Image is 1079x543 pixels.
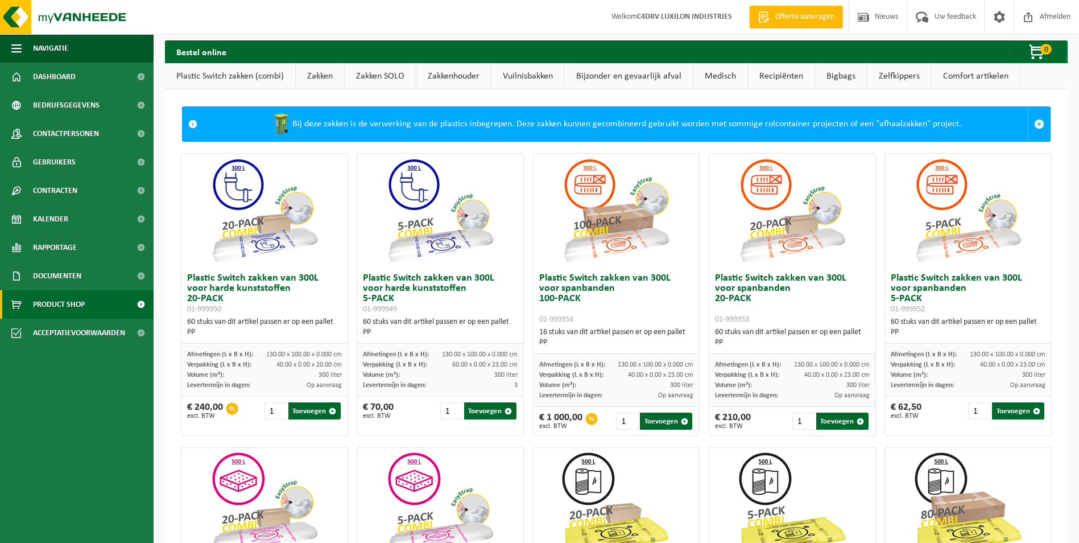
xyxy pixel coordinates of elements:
[440,402,463,419] input: 1
[715,327,870,348] div: 60 stuks van dit artikel passen er op een pallet
[658,392,693,399] span: Op aanvraag
[715,361,781,368] span: Afmetingen (L x B x H):
[867,63,931,89] a: Zelfkippers
[165,63,295,89] a: Plastic Switch zakken (combi)
[33,290,85,319] span: Product Shop
[968,402,991,419] input: 1
[33,34,68,63] span: Navigatie
[33,120,99,148] span: Contactpersonen
[1010,40,1066,63] button: 0
[715,382,752,389] span: Volume (m³):
[363,413,394,419] span: excl. BTW
[363,382,426,389] span: Levertermijn in dagen:
[980,361,1045,368] span: 40.00 x 0.00 x 23.00 cm
[442,351,518,358] span: 130.00 x 100.00 x 0.000 cm
[276,361,342,368] span: 40.00 x 0.00 x 20.00 cm
[363,317,518,338] div: 60 stuks van dit artikel passen er op een pallet
[491,63,564,89] a: Vuilnisbakken
[1028,107,1050,141] a: Sluit melding
[264,402,287,419] input: 1
[891,402,921,419] div: € 62,50
[539,372,603,379] span: Verpakking (L x B x H):
[891,273,1045,314] h3: Plastic Switch zakken van 300L voor spanbanden 5-PACK
[735,154,849,268] img: 01-999953
[363,305,397,314] span: 01-999949
[345,63,416,89] a: Zakken SOLO
[792,413,815,430] input: 1
[363,402,394,419] div: € 70,00
[559,154,673,268] img: 01-999954
[416,63,491,89] a: Zakkenhouder
[187,317,342,338] div: 60 stuks van dit artikel passen er op een pallet
[693,63,747,89] a: Medisch
[794,361,870,368] span: 130.00 x 100.00 x 0.000 cm
[464,402,516,419] button: Toevoegen
[270,113,292,135] img: WB-0240-HPE-GN-50.png
[33,262,81,290] span: Documenten
[715,372,779,379] span: Verpakking (L x B x H):
[33,176,77,205] span: Contracten
[616,413,639,430] input: 1
[33,63,76,91] span: Dashboard
[891,361,955,368] span: Verpakking (L x B x H):
[363,327,518,338] div: PP
[363,361,427,368] span: Verpakking (L x B x H):
[1010,382,1045,389] span: Op aanvraag
[715,315,749,324] span: 01-999953
[932,63,1020,89] a: Comfort artikelen
[1022,372,1045,379] span: 300 liter
[266,351,342,358] span: 130.00 x 100.00 x 0.000 cm
[715,392,778,399] span: Levertermijn in dagen:
[165,40,238,63] h2: Bestel online
[816,413,869,430] button: Toevoegen
[187,361,251,368] span: Verpakking (L x B x H):
[846,382,870,389] span: 300 liter
[539,392,602,399] span: Levertermijn in dagen:
[815,63,867,89] a: Bigbags
[494,372,518,379] span: 300 liter
[33,148,76,176] span: Gebruikers
[670,382,693,389] span: 300 liter
[539,338,694,348] div: PP
[203,107,1028,141] div: Bij deze zakken is de verwerking van de plastics inbegrepen. Deze zakken kunnen gecombineerd gebr...
[748,63,815,89] a: Recipiënten
[187,372,224,379] span: Volume (m³):
[772,11,837,23] span: Offerte aanvragen
[749,6,843,28] a: Offerte aanvragen
[452,361,518,368] span: 60.00 x 0.00 x 23.00 cm
[539,273,694,324] h3: Plastic Switch zakken van 300L voor spanbanden 100-PACK
[363,351,429,358] span: Afmetingen (L x B x H):
[187,413,223,419] span: excl. BTW
[187,402,223,419] div: € 240,00
[911,154,1025,268] img: 01-999952
[33,233,77,262] span: Rapportage
[288,402,341,419] button: Toevoegen
[715,273,870,324] h3: Plastic Switch zakken van 300L voor spanbanden 20-PACK
[539,315,573,324] span: 01-999954
[715,338,870,348] div: PP
[539,413,582,430] div: € 1 000,00
[514,382,518,389] span: 3
[187,305,221,314] span: 01-999950
[539,382,576,389] span: Volume (m³):
[539,423,582,430] span: excl. BTW
[33,91,100,120] span: Bedrijfsgegevens
[539,361,605,368] span: Afmetingen (L x B x H):
[628,372,693,379] span: 40.00 x 0.00 x 23.00 cm
[187,382,250,389] span: Levertermijn in dagen:
[891,317,1045,338] div: 60 stuks van dit artikel passen er op een pallet
[891,327,1045,338] div: PP
[319,372,342,379] span: 300 liter
[33,205,68,233] span: Kalender
[618,361,693,368] span: 130.00 x 100.00 x 0.000 cm
[363,372,400,379] span: Volume (m³):
[891,382,954,389] span: Levertermijn in dagen:
[539,327,694,348] div: 16 stuks van dit artikel passen er op een pallet
[296,63,344,89] a: Zakken
[307,382,342,389] span: Op aanvraag
[715,413,751,430] div: € 210,00
[891,413,921,419] span: excl. BTW
[187,327,342,338] div: PP
[891,305,925,314] span: 01-999952
[565,63,693,89] a: Bijzonder en gevaarlijk afval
